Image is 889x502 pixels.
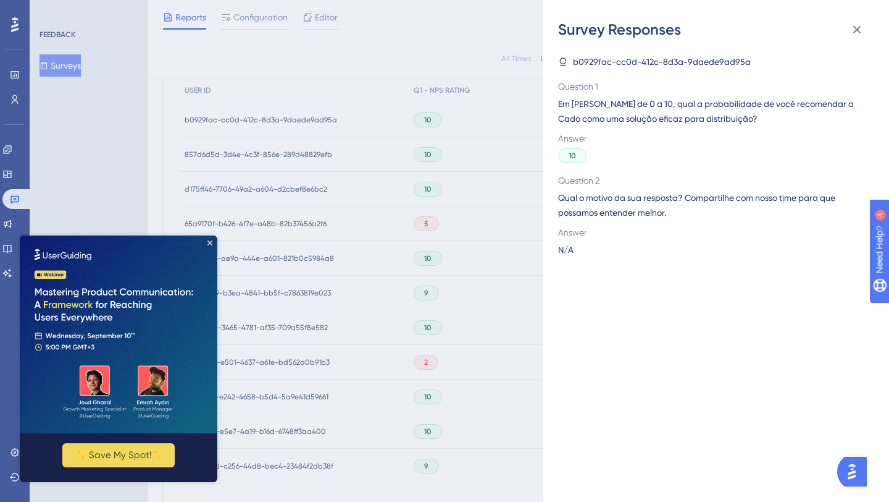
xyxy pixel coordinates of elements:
button: ✨ Save My Spot!✨ [43,208,155,232]
div: Survey Responses [558,20,874,40]
span: Question 1 [558,79,864,94]
span: b0929fac-cc0d-412c-8d3a-9daede9ad95a [573,54,751,69]
iframe: UserGuiding AI Assistant Launcher [837,453,874,490]
span: Em [PERSON_NAME] de 0 a 10, qual a probabilidade de você recomendar a Cado como uma solução efica... [558,96,864,126]
span: Question 2 [558,173,864,188]
span: Qual o motivo da sua resposta? Compartilhe com nosso time para que possamos entender melhor. [558,190,864,220]
span: 10 [569,151,576,161]
span: Answer [558,225,864,240]
span: Answer [558,131,864,146]
span: Need Help? [29,3,77,18]
span: N/A [558,242,574,257]
div: Close Preview [188,5,193,10]
div: 4 [86,6,90,16]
